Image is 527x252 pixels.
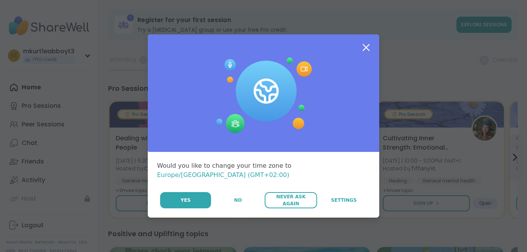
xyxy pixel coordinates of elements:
[160,192,211,208] button: Yes
[157,161,370,180] div: Would you like to change your time zone to
[181,197,191,204] span: Yes
[269,193,313,207] span: Never Ask Again
[215,58,312,133] img: Session Experience
[234,197,242,204] span: No
[331,197,357,204] span: Settings
[157,171,289,179] span: Europe/[GEOGRAPHIC_DATA] (GMT+02:00)
[212,192,264,208] button: No
[265,192,317,208] button: Never Ask Again
[318,192,370,208] a: Settings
